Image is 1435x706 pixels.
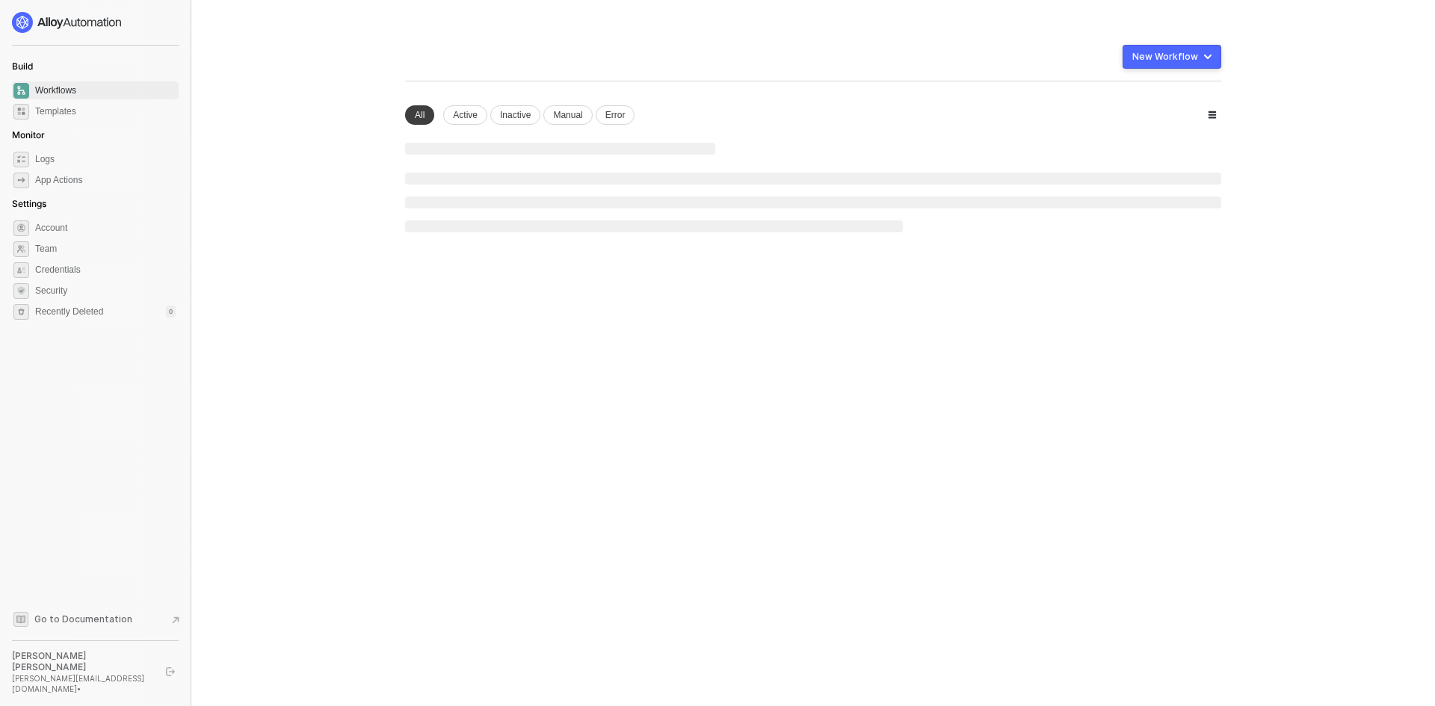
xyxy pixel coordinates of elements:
[543,105,592,125] div: Manual
[490,105,540,125] div: Inactive
[12,650,152,673] div: [PERSON_NAME] [PERSON_NAME]
[12,610,179,628] a: Knowledge Base
[13,241,29,257] span: team
[13,304,29,320] span: settings
[12,12,123,33] img: logo
[168,613,183,628] span: document-arrow
[35,150,176,168] span: Logs
[596,105,635,125] div: Error
[1132,51,1198,63] div: New Workflow
[13,104,29,120] span: marketplace
[13,173,29,188] span: icon-app-actions
[35,261,176,279] span: Credentials
[35,174,82,187] div: App Actions
[35,219,176,237] span: Account
[12,129,45,140] span: Monitor
[12,61,33,72] span: Build
[34,613,132,625] span: Go to Documentation
[405,105,434,125] div: All
[13,612,28,627] span: documentation
[12,198,46,209] span: Settings
[12,12,179,33] a: logo
[35,81,176,99] span: Workflows
[35,240,176,258] span: Team
[35,282,176,300] span: Security
[166,667,175,676] span: logout
[1123,45,1221,69] button: New Workflow
[443,105,487,125] div: Active
[13,83,29,99] span: dashboard
[13,262,29,278] span: credentials
[166,306,176,318] div: 0
[13,220,29,236] span: settings
[13,152,29,167] span: icon-logs
[13,283,29,299] span: security
[35,102,176,120] span: Templates
[12,673,152,694] div: [PERSON_NAME][EMAIL_ADDRESS][DOMAIN_NAME] •
[35,306,103,318] span: Recently Deleted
